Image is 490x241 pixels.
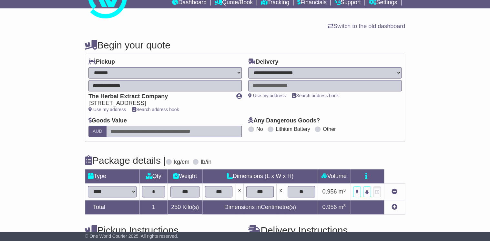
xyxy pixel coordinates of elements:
label: Pickup [88,58,115,66]
td: Weight [168,169,202,183]
td: Type [85,169,139,183]
td: Kilo(s) [168,200,202,215]
h4: Delivery Instructions [248,225,405,236]
span: 0.956 [322,204,337,210]
label: No [256,126,263,132]
a: Add new item [392,204,397,210]
a: Search address book [292,93,339,98]
sup: 3 [343,203,346,208]
label: kg/cm [174,159,189,166]
label: lb/in [201,159,211,166]
span: m [338,204,346,210]
h4: Begin your quote [85,40,405,50]
td: Volume [318,169,350,183]
a: Use my address [248,93,286,98]
a: Remove this item [392,188,397,195]
td: 1 [139,200,168,215]
label: Other [323,126,336,132]
a: Search address book [132,107,179,112]
td: Dimensions (L x W x H) [202,169,318,183]
td: Dimensions in Centimetre(s) [202,200,318,215]
td: x [235,183,244,200]
label: Lithium Battery [276,126,310,132]
label: Delivery [248,58,278,66]
td: Qty [139,169,168,183]
sup: 3 [343,188,346,193]
span: m [338,188,346,195]
a: Switch to the old dashboard [328,23,405,29]
h4: Pickup Instructions [85,225,242,236]
span: © One World Courier 2025. All rights reserved. [85,234,178,239]
div: [STREET_ADDRESS] [88,100,230,107]
td: x [277,183,285,200]
label: Goods Value [88,117,127,124]
label: AUD [88,126,107,137]
h4: Package details | [85,155,166,166]
div: The Herbal Extract Company [88,93,230,100]
span: 0.956 [322,188,337,195]
label: Any Dangerous Goods? [248,117,320,124]
a: Use my address [88,107,126,112]
span: 250 [171,204,181,210]
td: Total [85,200,139,215]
